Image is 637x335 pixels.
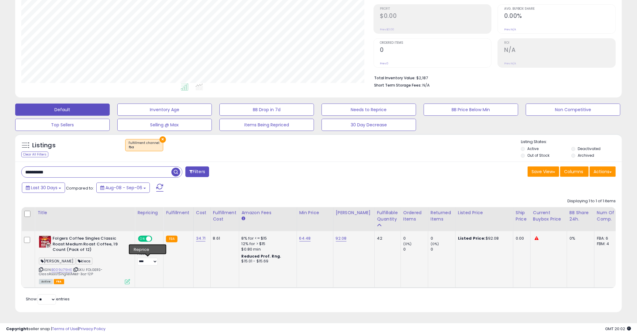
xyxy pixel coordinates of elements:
[423,82,430,88] span: N/A
[32,141,56,150] h5: Listings
[527,146,539,151] label: Active
[242,210,294,216] div: Amazon Fees
[54,279,64,284] span: FBA
[213,210,236,222] div: Fulfillment Cost
[299,210,331,216] div: Min Price
[166,210,191,216] div: Fulfillment
[597,241,617,247] div: FBM: 4
[605,326,631,332] span: 2025-10-7 20:02 GMT
[39,236,51,248] img: 517nnqFSUYL._SL40_.jpg
[504,12,615,21] h2: 0.00%
[166,236,177,242] small: FBA
[137,245,159,251] div: Amazon AI
[597,236,617,241] div: FBA: 6
[242,236,292,241] div: 8% for <= $15
[590,166,616,177] button: Actions
[560,166,589,177] button: Columns
[431,241,439,246] small: (0%)
[322,119,416,131] button: 30 Day Decrease
[21,152,48,157] div: Clear All Filters
[564,169,583,175] span: Columns
[403,210,425,222] div: Ordered Items
[6,326,28,332] strong: Copyright
[458,236,508,241] div: $92.08
[431,210,453,222] div: Returned Items
[137,252,159,265] div: Preset:
[137,210,161,216] div: Repricing
[336,235,347,241] a: 92.08
[39,258,75,265] span: [PERSON_NAME]
[39,236,130,284] div: ASIN:
[403,236,428,241] div: 0
[39,267,102,276] span: | SKU: FOLGERS-ClassRoastSinglesMed-3oz-12P
[336,210,372,216] div: [PERSON_NAME]
[139,236,146,241] span: ON
[242,241,292,247] div: 12% for > $15
[6,326,105,332] div: seller snap | |
[22,183,65,193] button: Last 30 Days
[570,210,592,222] div: BB Share 24h.
[374,83,422,88] b: Short Term Storage Fees:
[458,235,486,241] b: Listed Price:
[196,210,208,216] div: Cost
[39,279,53,284] span: All listings currently available for purchase on Amazon
[526,104,620,116] button: Non Competitive
[53,236,126,254] b: Folgers Coffee Singles Classic Roast Medium Roast Coffee, 19 Count (Pack of 12)
[219,119,314,131] button: Items Being Repriced
[377,210,398,222] div: Fulfillable Quantity
[431,247,455,252] div: 0
[380,41,491,45] span: Ordered Items
[15,119,110,131] button: Top Sellers
[31,185,57,191] span: Last 30 Days
[374,74,611,81] li: $2,187
[424,104,518,116] button: BB Price Below Min
[567,198,616,204] div: Displaying 1 to 1 of 1 items
[151,236,161,241] span: OFF
[597,210,619,222] div: Num of Comp.
[242,254,281,259] b: Reduced Prof. Rng.
[458,210,511,216] div: Listed Price
[52,326,78,332] a: Terms of Use
[374,75,416,80] b: Total Inventory Value:
[528,166,559,177] button: Save View
[160,136,166,143] button: ×
[242,216,245,221] small: Amazon Fees.
[533,210,564,222] div: Current Buybox Price
[79,326,105,332] a: Privacy Policy
[105,185,142,191] span: Aug-08 - Sep-06
[129,145,160,149] div: fba
[516,210,528,222] div: Ship Price
[570,236,590,241] div: 0%
[521,139,622,145] p: Listing States:
[527,153,549,158] label: Out of Stock
[377,236,396,241] div: 42
[213,236,234,241] div: 8.61
[37,210,132,216] div: Title
[26,296,70,302] span: Show: entries
[504,28,516,31] small: Prev: N/A
[504,46,615,55] h2: N/A
[96,183,150,193] button: Aug-08 - Sep-06
[322,104,416,116] button: Needs to Reprice
[516,236,526,241] div: 0.00
[185,166,209,177] button: Filters
[380,7,491,11] span: Profit
[578,146,601,151] label: Deactivated
[504,41,615,45] span: ROI
[380,28,394,31] small: Prev: $0.00
[380,46,491,55] h2: 0
[299,235,311,241] a: 64.48
[504,62,516,65] small: Prev: N/A
[117,104,212,116] button: Inventory Age
[242,247,292,252] div: $0.80 min
[380,62,389,65] small: Prev: 0
[219,104,314,116] button: BB Drop in 7d
[403,247,428,252] div: 0
[431,236,455,241] div: 0
[51,267,72,272] a: B009LI79HE
[129,141,160,150] span: Fulfillment channel :
[15,104,110,116] button: Default
[66,185,94,191] span: Compared to:
[196,235,206,241] a: 34.71
[76,258,92,265] span: kleos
